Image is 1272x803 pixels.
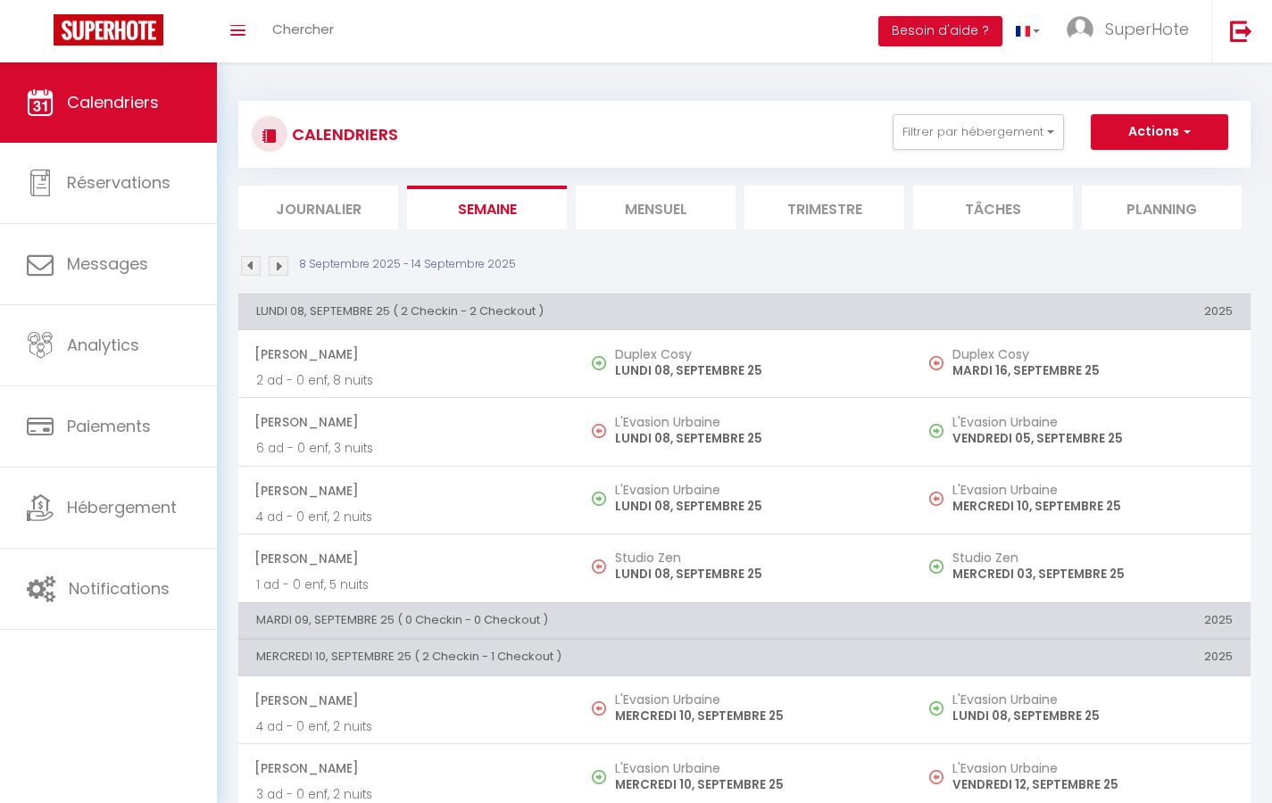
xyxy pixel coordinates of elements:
span: [PERSON_NAME] [254,337,558,371]
h5: Duplex Cosy [615,347,895,361]
li: Trimestre [744,186,904,229]
img: NO IMAGE [929,770,944,784]
span: Calendriers [67,91,159,113]
img: NO IMAGE [929,701,944,716]
h5: L'Evasion Urbaine [615,692,895,707]
span: [PERSON_NAME] [254,474,558,508]
span: [PERSON_NAME] [254,542,558,575]
th: LUNDI 08, SEPTEMBRE 25 ( 2 Checkin - 2 Checkout ) [238,294,913,329]
button: Actions [1091,114,1228,150]
p: MERCREDI 03, SEPTEMBRE 25 [952,565,1233,584]
li: Journalier [238,186,398,229]
button: Filtrer par hébergement [893,114,1064,150]
p: MERCREDI 10, SEPTEMBRE 25 [952,497,1233,516]
p: LUNDI 08, SEPTEMBRE 25 [952,707,1233,725]
p: LUNDI 08, SEPTEMBRE 25 [615,361,895,380]
span: Hébergement [67,496,177,518]
p: MARDI 16, SEPTEMBRE 25 [952,361,1233,380]
p: VENDREDI 12, SEPTEMBRE 25 [952,775,1233,794]
h5: Studio Zen [615,551,895,565]
p: LUNDI 08, SEPTEMBRE 25 [615,429,895,448]
p: LUNDI 08, SEPTEMBRE 25 [615,565,895,584]
h5: L'Evasion Urbaine [952,483,1233,497]
p: 4 ad - 0 enf, 2 nuits [256,508,558,526]
th: MARDI 09, SEPTEMBRE 25 ( 0 Checkin - 0 Checkout ) [238,602,913,638]
li: Mensuel [576,186,736,229]
span: Analytics [67,334,139,356]
img: NO IMAGE [592,701,606,716]
h5: L'Evasion Urbaine [952,692,1233,707]
h5: L'Evasion Urbaine [615,483,895,497]
img: NO IMAGE [592,559,606,574]
p: VENDREDI 05, SEPTEMBRE 25 [952,429,1233,448]
li: Tâches [913,186,1073,229]
img: Super Booking [54,14,163,46]
th: 2025 [913,640,1251,675]
span: Paiements [67,415,151,437]
h5: Studio Zen [952,551,1233,565]
h5: L'Evasion Urbaine [952,761,1233,775]
img: logout [1230,20,1252,42]
p: MERCREDI 10, SEPTEMBRE 25 [615,707,895,725]
li: Planning [1082,186,1242,229]
span: Notifications [69,577,170,600]
h5: L'Evasion Urbaine [952,415,1233,429]
h5: Duplex Cosy [952,347,1233,361]
span: Messages [67,252,148,275]
p: 8 Septembre 2025 - 14 Septembre 2025 [299,256,516,273]
img: NO IMAGE [592,424,606,438]
img: NO IMAGE [929,492,944,506]
button: Ouvrir le widget de chat LiveChat [14,7,68,61]
h3: CALENDRIERS [287,114,398,154]
span: [PERSON_NAME] [254,683,558,717]
span: [PERSON_NAME] [254,751,558,785]
img: NO IMAGE [929,424,944,438]
p: 4 ad - 0 enf, 2 nuits [256,717,558,736]
span: [PERSON_NAME] [254,405,558,439]
th: MERCREDI 10, SEPTEMBRE 25 ( 2 Checkin - 1 Checkout ) [238,640,913,675]
img: NO IMAGE [929,559,944,574]
h5: L'Evasion Urbaine [615,761,895,775]
p: 2 ad - 0 enf, 8 nuits [256,371,558,390]
span: SuperHote [1105,18,1189,40]
img: ... [1067,16,1093,43]
th: 2025 [913,602,1251,638]
span: Réservations [67,171,170,194]
h5: L'Evasion Urbaine [615,415,895,429]
p: LUNDI 08, SEPTEMBRE 25 [615,497,895,516]
span: Chercher [272,20,334,38]
th: 2025 [913,294,1251,329]
img: NO IMAGE [929,356,944,370]
li: Semaine [407,186,567,229]
button: Besoin d'aide ? [878,16,1002,46]
p: MERCREDI 10, SEPTEMBRE 25 [615,775,895,794]
p: 1 ad - 0 enf, 5 nuits [256,575,558,594]
p: 6 ad - 0 enf, 3 nuits [256,439,558,458]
